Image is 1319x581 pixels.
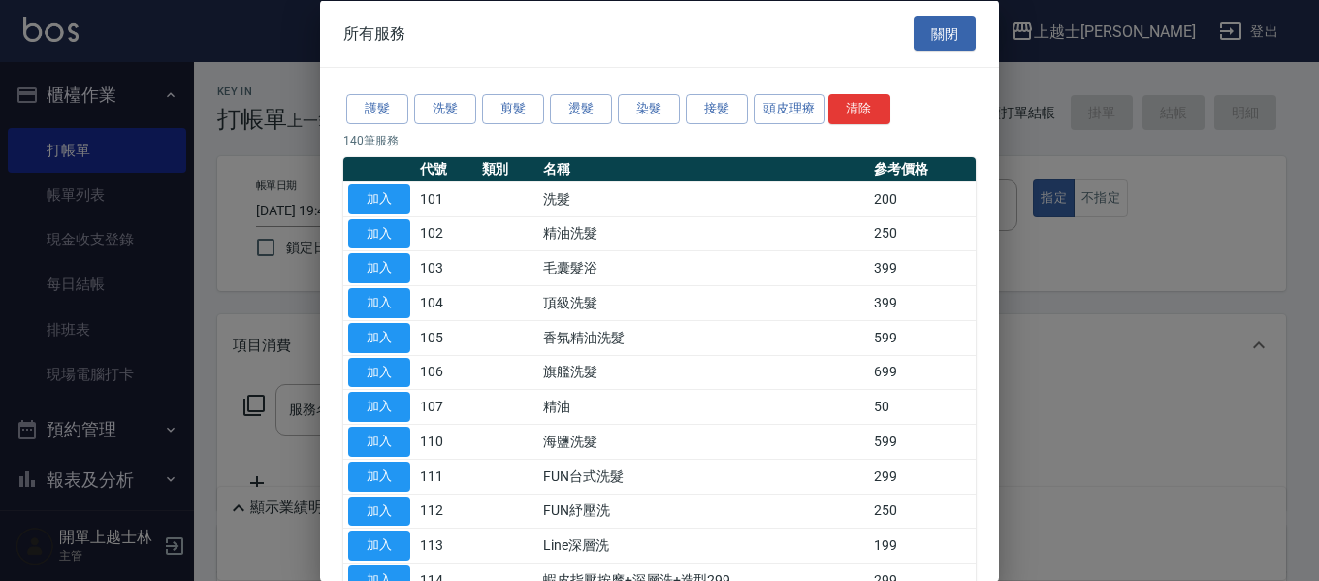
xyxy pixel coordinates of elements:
td: 111 [415,459,477,494]
button: 加入 [348,183,410,213]
td: 299 [869,459,976,494]
button: 清除 [828,94,890,124]
button: 加入 [348,392,410,422]
button: 護髮 [346,94,408,124]
td: 精油 [538,389,869,424]
button: 加入 [348,496,410,526]
button: 加入 [348,288,410,318]
button: 染髮 [618,94,680,124]
td: 精油洗髮 [538,216,869,251]
td: 110 [415,424,477,459]
td: 101 [415,181,477,216]
td: 250 [869,216,976,251]
td: 113 [415,528,477,563]
button: 加入 [348,531,410,561]
button: 加入 [348,461,410,491]
td: 50 [869,389,976,424]
button: 燙髮 [550,94,612,124]
td: 599 [869,320,976,355]
th: 類別 [477,156,539,181]
th: 名稱 [538,156,869,181]
button: 接髮 [686,94,748,124]
td: 399 [869,285,976,320]
th: 參考價格 [869,156,976,181]
td: 旗艦洗髮 [538,355,869,390]
td: 200 [869,181,976,216]
button: 加入 [348,427,410,457]
td: 海鹽洗髮 [538,424,869,459]
button: 洗髮 [414,94,476,124]
button: 加入 [348,357,410,387]
td: 250 [869,494,976,529]
td: FUN紓壓洗 [538,494,869,529]
td: 112 [415,494,477,529]
td: 105 [415,320,477,355]
button: 關閉 [914,16,976,51]
p: 140 筆服務 [343,131,976,148]
span: 所有服務 [343,23,405,43]
td: 103 [415,250,477,285]
td: 頂級洗髮 [538,285,869,320]
td: Line深層洗 [538,528,869,563]
td: 香氛精油洗髮 [538,320,869,355]
td: 102 [415,216,477,251]
td: 毛囊髮浴 [538,250,869,285]
th: 代號 [415,156,477,181]
td: FUN台式洗髮 [538,459,869,494]
td: 104 [415,285,477,320]
button: 加入 [348,322,410,352]
button: 加入 [348,253,410,283]
button: 加入 [348,218,410,248]
td: 699 [869,355,976,390]
button: 頭皮理療 [754,94,825,124]
td: 399 [869,250,976,285]
td: 106 [415,355,477,390]
button: 剪髮 [482,94,544,124]
td: 199 [869,528,976,563]
td: 599 [869,424,976,459]
td: 107 [415,389,477,424]
td: 洗髮 [538,181,869,216]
